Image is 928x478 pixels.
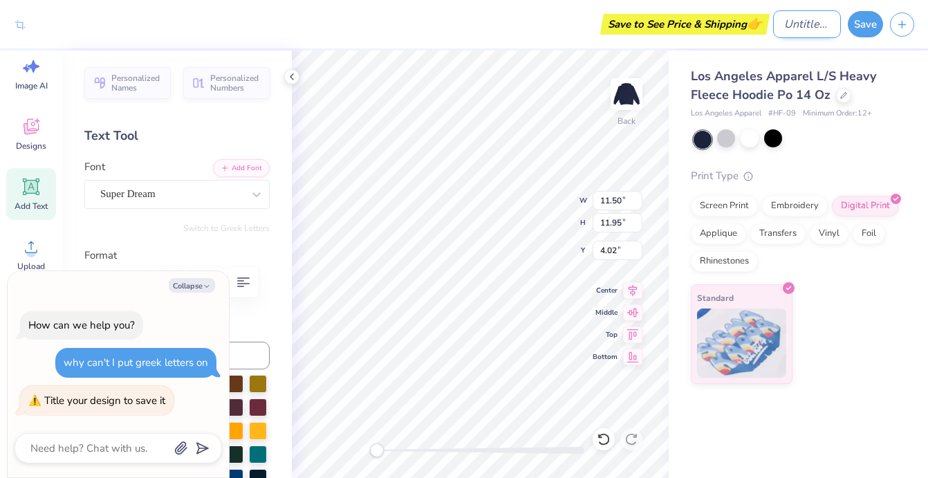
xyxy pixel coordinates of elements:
[593,307,618,318] span: Middle
[848,11,883,37] button: Save
[691,68,876,103] span: Los Angeles Apparel L/S Heavy Fleece Hoodie Po 14 Oz
[183,67,270,99] button: Personalized Numbers
[697,309,786,378] img: Standard
[613,80,640,108] img: Back
[84,159,105,175] label: Font
[747,15,762,32] span: 👉
[697,291,734,305] span: Standard
[15,80,48,91] span: Image AI
[593,329,618,340] span: Top
[750,223,806,244] div: Transfers
[853,223,885,244] div: Foil
[604,14,766,35] div: Save to See Price & Shipping
[691,223,746,244] div: Applique
[44,394,165,407] div: Title your design to save it
[691,168,900,184] div: Print Type
[832,196,899,217] div: Digital Print
[691,196,758,217] div: Screen Print
[64,356,208,369] div: why can't I put greek letters on
[210,73,261,93] span: Personalized Numbers
[773,10,841,38] input: Untitled Design
[28,318,135,332] div: How can we help you?
[15,201,48,212] span: Add Text
[17,261,45,272] span: Upload
[169,278,215,293] button: Collapse
[84,248,270,264] label: Format
[84,67,171,99] button: Personalized Names
[691,251,758,272] div: Rhinestones
[16,140,46,151] span: Designs
[768,108,796,120] span: # HF-09
[84,127,270,145] div: Text Tool
[593,351,618,362] span: Bottom
[370,443,384,457] div: Accessibility label
[593,285,618,296] span: Center
[762,196,828,217] div: Embroidery
[691,108,761,120] span: Los Angeles Apparel
[803,108,872,120] span: Minimum Order: 12 +
[810,223,848,244] div: Vinyl
[618,115,635,127] div: Back
[111,73,163,93] span: Personalized Names
[183,223,270,234] button: Switch to Greek Letters
[213,159,270,177] button: Add Font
